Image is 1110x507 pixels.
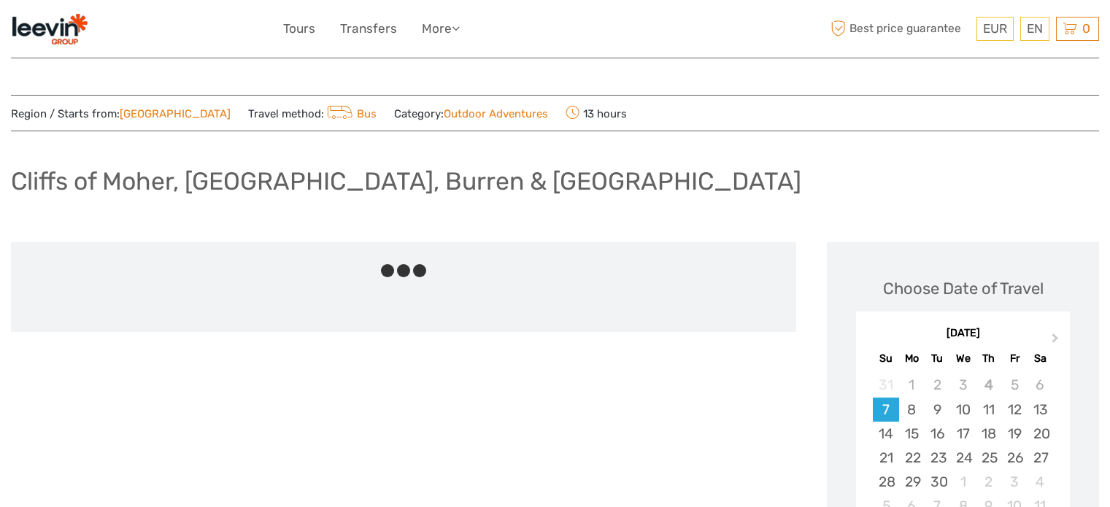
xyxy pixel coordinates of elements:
span: Region / Starts from: [11,107,231,122]
div: [DATE] [856,326,1070,341]
div: We [950,349,976,368]
span: Category: [394,107,548,122]
div: Not available Friday, September 5th, 2025 [1001,373,1027,397]
button: Next Month [1045,330,1068,353]
div: Choose Saturday, September 13th, 2025 [1028,398,1053,422]
div: Choose Tuesday, September 9th, 2025 [925,398,950,422]
a: More [422,18,460,39]
div: Not available Monday, September 1st, 2025 [899,373,925,397]
div: Choose Saturday, October 4th, 2025 [1028,470,1053,494]
div: Choose Monday, September 15th, 2025 [899,422,925,446]
div: Choose Thursday, September 18th, 2025 [976,422,1001,446]
div: Choose Thursday, October 2nd, 2025 [976,470,1001,494]
div: Choose Monday, September 29th, 2025 [899,470,925,494]
div: EN [1020,17,1049,41]
div: Not available Saturday, September 6th, 2025 [1028,373,1053,397]
span: 0 [1080,21,1092,36]
div: Choose Tuesday, September 16th, 2025 [925,422,950,446]
div: Choose Sunday, September 7th, 2025 [873,398,898,422]
div: Choose Friday, September 26th, 2025 [1001,446,1027,470]
span: Travel method: [248,103,377,123]
div: Sa [1028,349,1053,368]
div: Choose Date of Travel [883,277,1044,300]
a: Bus [324,107,377,120]
div: Choose Friday, September 19th, 2025 [1001,422,1027,446]
div: Choose Thursday, September 25th, 2025 [976,446,1001,470]
div: Tu [925,349,950,368]
div: Choose Tuesday, September 23rd, 2025 [925,446,950,470]
div: Not available Wednesday, September 3rd, 2025 [950,373,976,397]
div: Fr [1001,349,1027,368]
h1: Cliffs of Moher, [GEOGRAPHIC_DATA], Burren & [GEOGRAPHIC_DATA] [11,166,801,196]
div: Choose Sunday, September 21st, 2025 [873,446,898,470]
div: Choose Wednesday, September 10th, 2025 [950,398,976,422]
div: Not available Tuesday, September 2nd, 2025 [925,373,950,397]
div: Choose Sunday, September 28th, 2025 [873,470,898,494]
a: Tours [283,18,315,39]
div: Choose Monday, September 8th, 2025 [899,398,925,422]
div: Choose Friday, September 12th, 2025 [1001,398,1027,422]
div: Not available Sunday, August 31st, 2025 [873,373,898,397]
div: Choose Thursday, September 11th, 2025 [976,398,1001,422]
img: 2366-9a630715-f217-4e31-8482-dcd93f7091a8_logo_small.png [11,11,88,47]
a: [GEOGRAPHIC_DATA] [120,107,231,120]
div: Choose Sunday, September 14th, 2025 [873,422,898,446]
div: Choose Tuesday, September 30th, 2025 [925,470,950,494]
div: Mo [899,349,925,368]
div: Su [873,349,898,368]
div: Choose Saturday, September 20th, 2025 [1028,422,1053,446]
span: Best price guarantee [827,17,973,41]
div: Choose Wednesday, September 17th, 2025 [950,422,976,446]
div: Choose Saturday, September 27th, 2025 [1028,446,1053,470]
div: Not available Thursday, September 4th, 2025 [976,373,1001,397]
div: Choose Friday, October 3rd, 2025 [1001,470,1027,494]
div: Choose Monday, September 22nd, 2025 [899,446,925,470]
a: Transfers [340,18,397,39]
span: EUR [983,21,1007,36]
a: Outdoor Adventures [444,107,548,120]
div: Th [976,349,1001,368]
div: Choose Wednesday, October 1st, 2025 [950,470,976,494]
span: 13 hours [566,103,627,123]
div: Choose Wednesday, September 24th, 2025 [950,446,976,470]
